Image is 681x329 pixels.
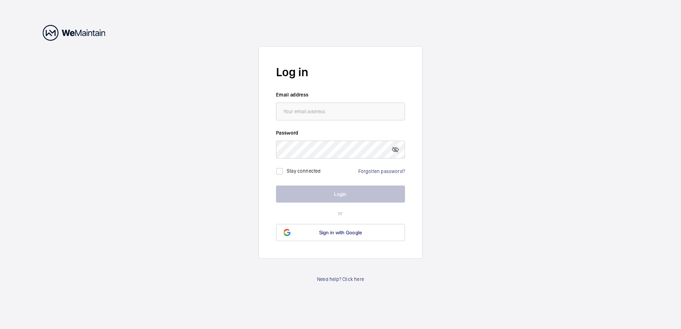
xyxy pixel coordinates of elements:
[276,186,405,203] button: Login
[287,168,321,174] label: Stay connected
[276,103,405,120] input: Your email address
[317,276,364,283] a: Need help? Click here
[276,129,405,136] label: Password
[276,91,405,98] label: Email address
[276,210,405,217] p: or
[319,230,362,235] span: Sign in with Google
[358,168,405,174] a: Forgotten password?
[276,64,405,80] h2: Log in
